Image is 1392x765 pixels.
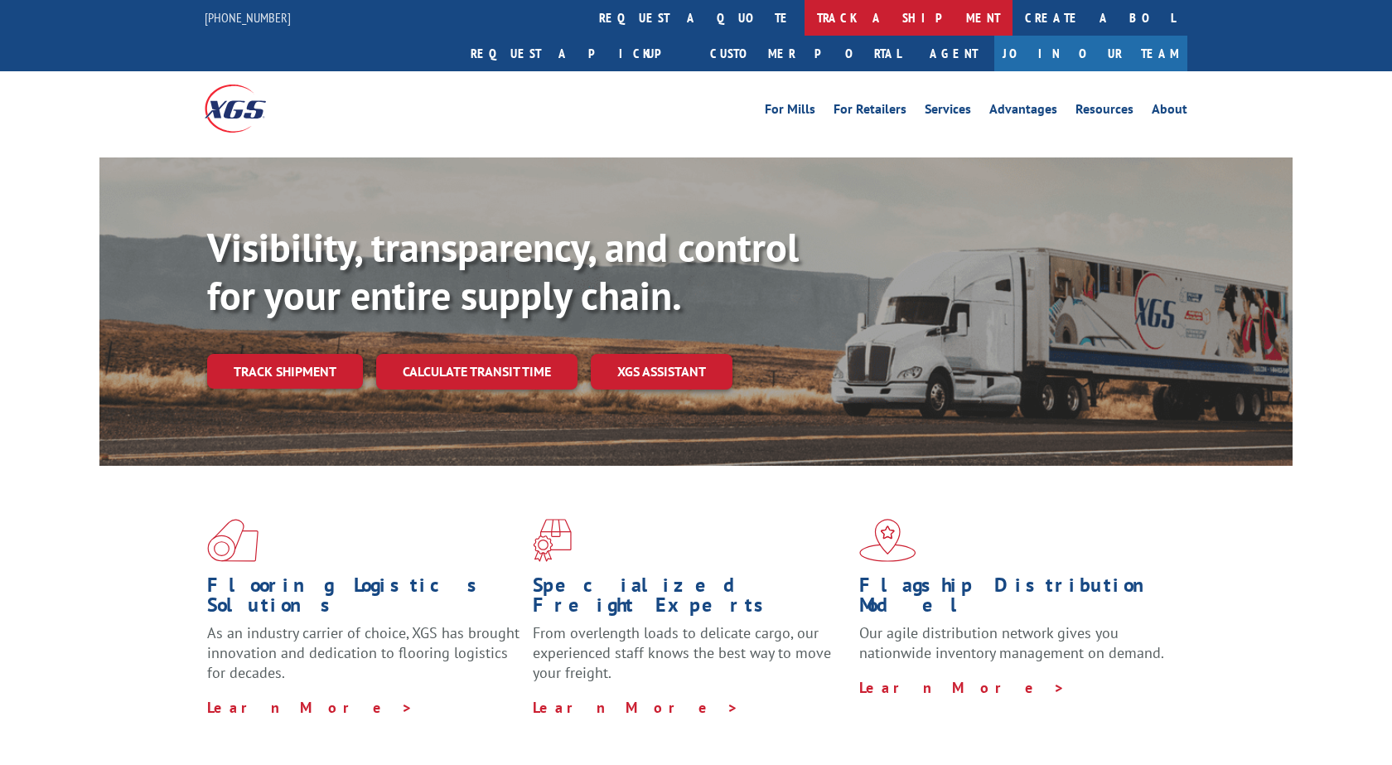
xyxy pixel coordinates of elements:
[834,103,906,121] a: For Retailers
[859,575,1172,623] h1: Flagship Distribution Model
[207,623,520,682] span: As an industry carrier of choice, XGS has brought innovation and dedication to flooring logistics...
[913,36,994,71] a: Agent
[207,221,799,321] b: Visibility, transparency, and control for your entire supply chain.
[859,623,1164,662] span: Our agile distribution network gives you nationwide inventory management on demand.
[591,354,732,390] a: XGS ASSISTANT
[376,354,578,390] a: Calculate transit time
[533,519,572,562] img: xgs-icon-focused-on-flooring-red
[994,36,1187,71] a: Join Our Team
[207,575,520,623] h1: Flooring Logistics Solutions
[765,103,815,121] a: For Mills
[458,36,698,71] a: Request a pickup
[533,623,846,697] p: From overlength loads to delicate cargo, our experienced staff knows the best way to move your fr...
[989,103,1057,121] a: Advantages
[533,575,846,623] h1: Specialized Freight Experts
[207,354,363,389] a: Track shipment
[207,519,259,562] img: xgs-icon-total-supply-chain-intelligence-red
[207,698,413,717] a: Learn More >
[859,678,1066,697] a: Learn More >
[859,519,916,562] img: xgs-icon-flagship-distribution-model-red
[205,9,291,26] a: [PHONE_NUMBER]
[1075,103,1133,121] a: Resources
[698,36,913,71] a: Customer Portal
[925,103,971,121] a: Services
[1152,103,1187,121] a: About
[533,698,739,717] a: Learn More >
